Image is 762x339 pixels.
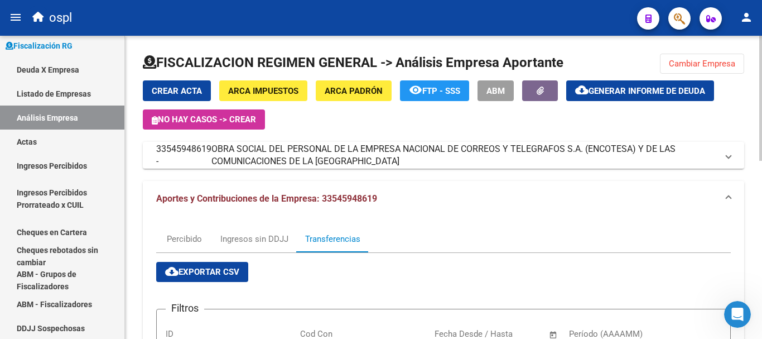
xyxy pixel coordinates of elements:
[589,86,705,96] span: Generar informe de deuda
[486,86,505,96] span: ABM
[143,80,211,101] button: Crear Acta
[143,181,744,217] mat-expansion-panel-header: Aportes y Contribuciones de la Empresa: 33545948619
[9,11,22,24] mat-icon: menu
[740,11,753,24] mat-icon: person
[325,86,383,96] span: ARCA Padrón
[167,233,202,245] div: Percibido
[566,80,714,101] button: Generar informe de deuda
[143,54,563,71] h1: FISCALIZACION REGIMEN GENERAL -> Análisis Empresa Aportante
[220,233,288,245] div: Ingresos sin DDJJ
[156,193,377,204] span: Aportes y Contribuciones de la Empresa: 33545948619
[481,329,535,339] input: End date
[316,80,392,101] button: ARCA Padrón
[724,301,751,328] iframe: Intercom live chat
[478,80,514,101] button: ABM
[156,262,248,282] button: Exportar CSV
[228,86,298,96] span: ARCA Impuestos
[660,54,744,74] button: Cambiar Empresa
[669,59,735,69] span: Cambiar Empresa
[49,6,72,30] span: ospl
[219,80,307,101] button: ARCA Impuestos
[422,86,460,96] span: FTP - SSS
[152,86,202,96] span: Crear Acta
[143,109,265,130] button: No hay casos -> Crear
[211,143,717,168] span: OBRA SOCIAL DEL PERSONAL DE LA EMPRESA NACIONAL DE CORREOS Y TELEGRAFOS S.A. (ENCOTESA) Y DE LAS ...
[165,265,179,278] mat-icon: cloud_download
[143,142,744,169] mat-expansion-panel-header: 33545948619 -OBRA SOCIAL DEL PERSONAL DE LA EMPRESA NACIONAL DE CORREOS Y TELEGRAFOS S.A. (ENCOTE...
[166,300,204,316] h3: Filtros
[575,83,589,97] mat-icon: cloud_download
[409,83,422,97] mat-icon: remove_red_eye
[435,329,471,339] input: Start date
[305,233,360,245] div: Transferencias
[156,143,717,168] mat-panel-title: 33545948619 -
[165,267,239,277] span: Exportar CSV
[6,40,73,52] span: Fiscalización RG
[400,80,469,101] button: FTP - SSS
[152,114,256,125] span: No hay casos -> Crear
